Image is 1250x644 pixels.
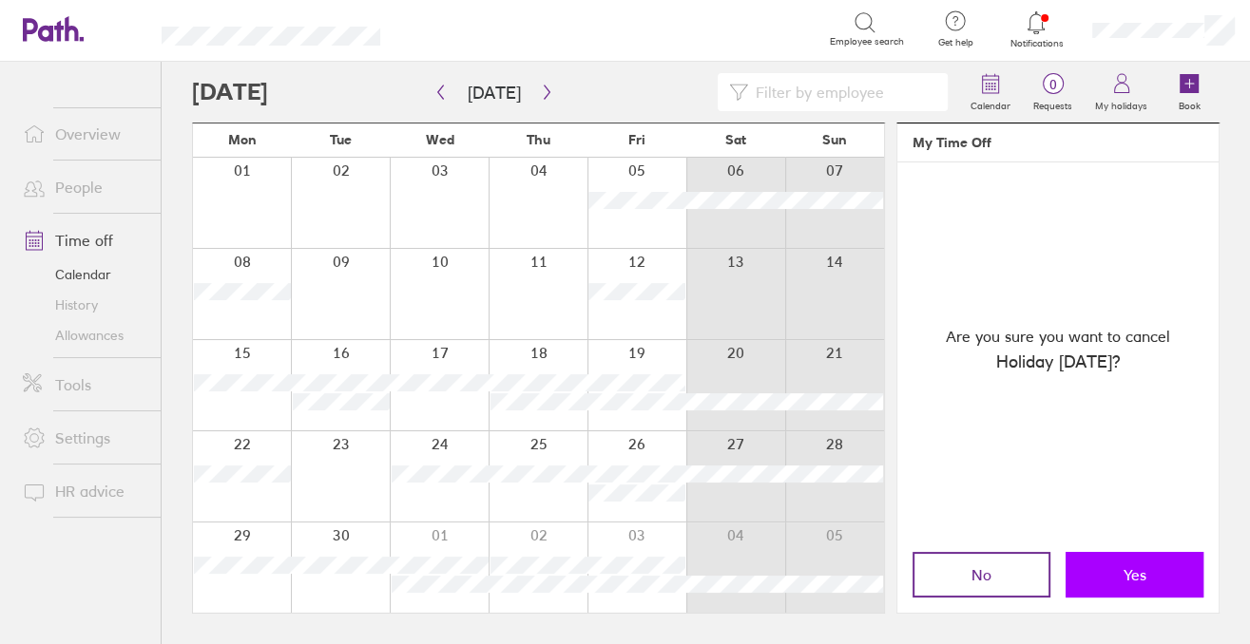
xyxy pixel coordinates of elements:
[1124,566,1146,583] span: Yes
[452,77,536,108] button: [DATE]
[426,132,454,147] span: Wed
[8,259,161,290] a: Calendar
[1084,62,1159,123] a: My holidays
[971,566,991,583] span: No
[748,74,936,110] input: Filter by employee
[897,162,1219,537] div: Are you sure you want to cancel
[628,132,645,147] span: Fri
[527,132,550,147] span: Thu
[8,115,161,153] a: Overview
[725,132,746,147] span: Sat
[996,349,1121,375] span: Holiday [DATE] ?
[8,320,161,350] a: Allowances
[959,95,1022,112] label: Calendar
[432,20,480,37] div: Search
[897,123,1219,162] header: My Time Off
[1084,95,1159,112] label: My holidays
[8,221,161,259] a: Time off
[8,419,161,457] a: Settings
[925,37,987,48] span: Get help
[330,132,352,147] span: Tue
[8,472,161,510] a: HR advice
[1006,9,1067,49] a: Notifications
[1022,95,1084,112] label: Requests
[8,168,161,206] a: People
[1159,62,1220,123] a: Book
[959,62,1022,123] a: Calendar
[228,132,257,147] span: Mon
[8,290,161,320] a: History
[1022,77,1084,92] span: 0
[1006,38,1067,49] span: Notifications
[1066,552,1203,597] button: Yes
[1022,62,1084,123] a: 0Requests
[913,552,1050,597] button: No
[1167,95,1212,112] label: Book
[8,366,161,404] a: Tools
[822,132,847,147] span: Sun
[830,36,904,47] span: Employee search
